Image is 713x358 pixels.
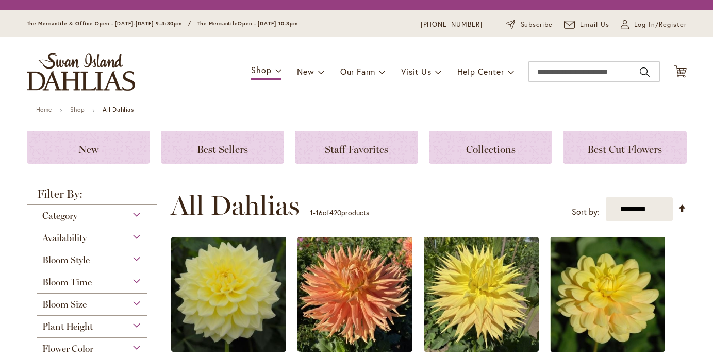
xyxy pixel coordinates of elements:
[297,66,314,77] span: New
[238,20,298,27] span: Open - [DATE] 10-3pm
[310,204,369,221] p: - of products
[564,20,609,30] a: Email Us
[340,66,375,77] span: Our Farm
[42,321,93,332] span: Plant Height
[103,106,134,113] strong: All Dahlias
[42,277,92,288] span: Bloom Time
[42,232,87,244] span: Availability
[251,64,271,75] span: Shop
[466,143,516,156] span: Collections
[27,131,150,164] a: New
[329,208,341,217] span: 420
[640,64,649,80] button: Search
[297,237,412,352] img: AC BEN
[42,210,77,221] span: Category
[197,143,248,156] span: Best Sellers
[27,189,158,205] strong: Filter By:
[424,344,539,354] a: AC Jeri
[563,131,686,164] a: Best Cut Flowers
[36,106,52,113] a: Home
[550,237,665,352] img: AHOY MATEY
[550,344,665,354] a: AHOY MATEY
[78,143,98,156] span: New
[171,237,286,352] img: A-Peeling
[325,143,388,156] span: Staff Favorites
[634,20,687,30] span: Log In/Register
[429,131,552,164] a: Collections
[171,190,300,221] span: All Dahlias
[27,20,238,27] span: The Mercantile & Office Open - [DATE]-[DATE] 9-4:30pm / The Mercantile
[27,53,135,91] a: store logo
[310,208,313,217] span: 1
[587,143,662,156] span: Best Cut Flowers
[506,20,553,30] a: Subscribe
[42,254,90,266] span: Bloom Style
[161,131,284,164] a: Best Sellers
[70,106,85,113] a: Shop
[621,20,687,30] a: Log In/Register
[580,20,609,30] span: Email Us
[42,343,93,354] span: Flower Color
[295,131,418,164] a: Staff Favorites
[171,344,286,354] a: A-Peeling
[521,20,553,30] span: Subscribe
[421,20,483,30] a: [PHONE_NUMBER]
[401,66,431,77] span: Visit Us
[42,299,87,310] span: Bloom Size
[424,237,539,352] img: AC Jeri
[316,208,323,217] span: 16
[457,66,504,77] span: Help Center
[297,344,412,354] a: AC BEN
[572,202,600,221] label: Sort by:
